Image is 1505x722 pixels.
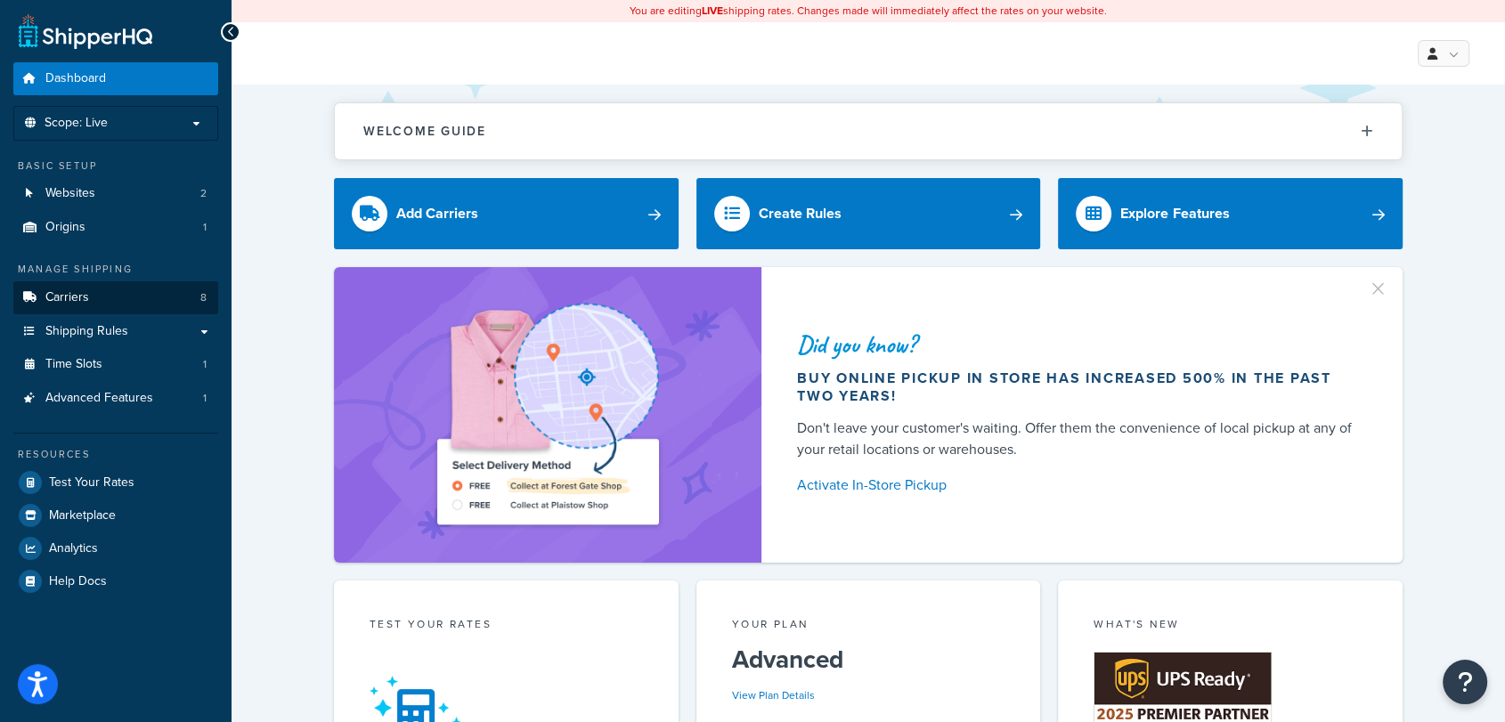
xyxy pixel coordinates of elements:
a: Marketplace [13,499,218,531]
button: Welcome Guide [335,103,1402,159]
li: Carriers [13,281,218,314]
span: 8 [200,290,207,305]
div: Don't leave your customer's waiting. Offer them the convenience of local pickup at any of your re... [797,418,1360,460]
span: Test Your Rates [49,475,134,491]
div: Add Carriers [396,201,478,226]
span: Shipping Rules [45,324,128,339]
div: Create Rules [759,201,842,226]
span: 1 [203,220,207,235]
span: Help Docs [49,574,107,589]
span: Origins [45,220,85,235]
a: Help Docs [13,565,218,597]
a: Dashboard [13,62,218,95]
li: Time Slots [13,348,218,381]
h2: Welcome Guide [363,125,486,138]
div: Your Plan [732,616,1005,637]
span: 1 [203,357,207,372]
span: 1 [203,391,207,406]
a: Time Slots1 [13,348,218,381]
a: Advanced Features1 [13,382,218,415]
span: Analytics [49,541,98,556]
span: Websites [45,186,95,201]
span: Marketplace [49,508,116,523]
span: Time Slots [45,357,102,372]
a: Carriers8 [13,281,218,314]
a: Activate In-Store Pickup [797,473,1360,498]
div: Buy online pickup in store has increased 500% in the past two years! [797,369,1360,405]
a: Analytics [13,532,218,564]
li: Websites [13,177,218,210]
a: Origins1 [13,211,218,244]
a: View Plan Details [732,687,815,703]
div: What's New [1094,616,1367,637]
a: Explore Features [1058,178,1403,249]
div: Did you know? [797,332,1360,357]
a: Websites2 [13,177,218,210]
div: Basic Setup [13,158,218,174]
b: LIVE [702,3,723,19]
span: Advanced Features [45,391,153,406]
div: Resources [13,447,218,462]
div: Manage Shipping [13,262,218,277]
button: Open Resource Center [1443,660,1487,704]
img: ad-shirt-map-b0359fc47e01cab431d101c4b569394f6a03f54285957d908178d52f29eb9668.png [386,294,709,536]
a: Add Carriers [334,178,679,249]
a: Shipping Rules [13,315,218,348]
h5: Advanced [732,645,1005,674]
span: 2 [200,186,207,201]
span: Carriers [45,290,89,305]
a: Test Your Rates [13,466,218,499]
span: Dashboard [45,71,106,86]
li: Origins [13,211,218,244]
span: Scope: Live [45,116,108,131]
li: Advanced Features [13,382,218,415]
div: Explore Features [1120,201,1229,226]
a: Create Rules [696,178,1041,249]
div: Test your rates [370,616,643,637]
